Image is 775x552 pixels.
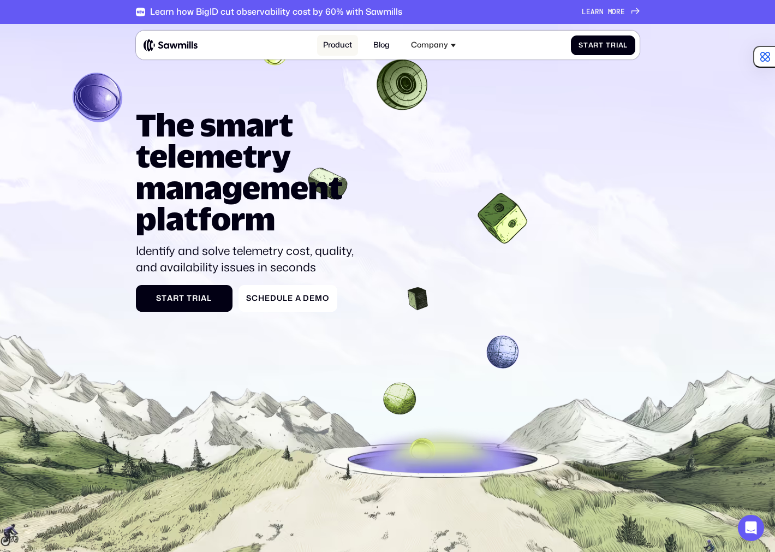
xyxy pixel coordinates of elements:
[283,294,288,303] span: l
[252,294,258,303] span: c
[317,35,357,56] a: Product
[599,41,604,49] span: t
[579,41,583,49] span: S
[192,294,198,303] span: r
[593,41,599,49] span: r
[618,41,624,49] span: a
[173,294,179,303] span: r
[621,8,625,16] span: e
[583,41,588,49] span: t
[411,40,448,50] div: Company
[303,294,309,303] span: D
[611,41,616,49] span: r
[323,294,329,303] span: o
[277,294,283,303] span: u
[599,8,604,16] span: n
[367,35,395,56] a: Blog
[606,41,611,49] span: T
[136,285,233,312] a: StartTrial
[136,243,361,276] p: Identify and solve telemetry cost, quality, and availability issues in seconds
[288,294,293,303] span: e
[738,515,764,541] div: Open Intercom Messenger
[623,41,628,49] span: l
[258,294,265,303] span: h
[586,8,591,16] span: e
[582,8,639,16] a: Learnmore
[265,294,270,303] span: e
[616,41,618,49] span: i
[179,294,184,303] span: t
[295,294,301,303] span: a
[588,41,594,49] span: a
[608,8,612,16] span: m
[571,35,636,55] a: StartTrial
[612,8,616,16] span: o
[406,35,462,56] div: Company
[270,294,277,303] span: d
[162,294,167,303] span: t
[156,294,162,303] span: S
[201,294,207,303] span: a
[207,294,212,303] span: l
[309,294,315,303] span: e
[616,8,621,16] span: r
[198,294,201,303] span: i
[595,8,599,16] span: r
[239,285,337,312] a: ScheduleaDemo
[315,294,323,303] span: m
[136,109,361,234] h1: The smart telemetry management platform
[187,294,192,303] span: T
[150,7,402,17] div: Learn how BigID cut observability cost by 60% with Sawmills
[591,8,595,16] span: a
[246,294,252,303] span: S
[582,8,586,16] span: L
[167,294,173,303] span: a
